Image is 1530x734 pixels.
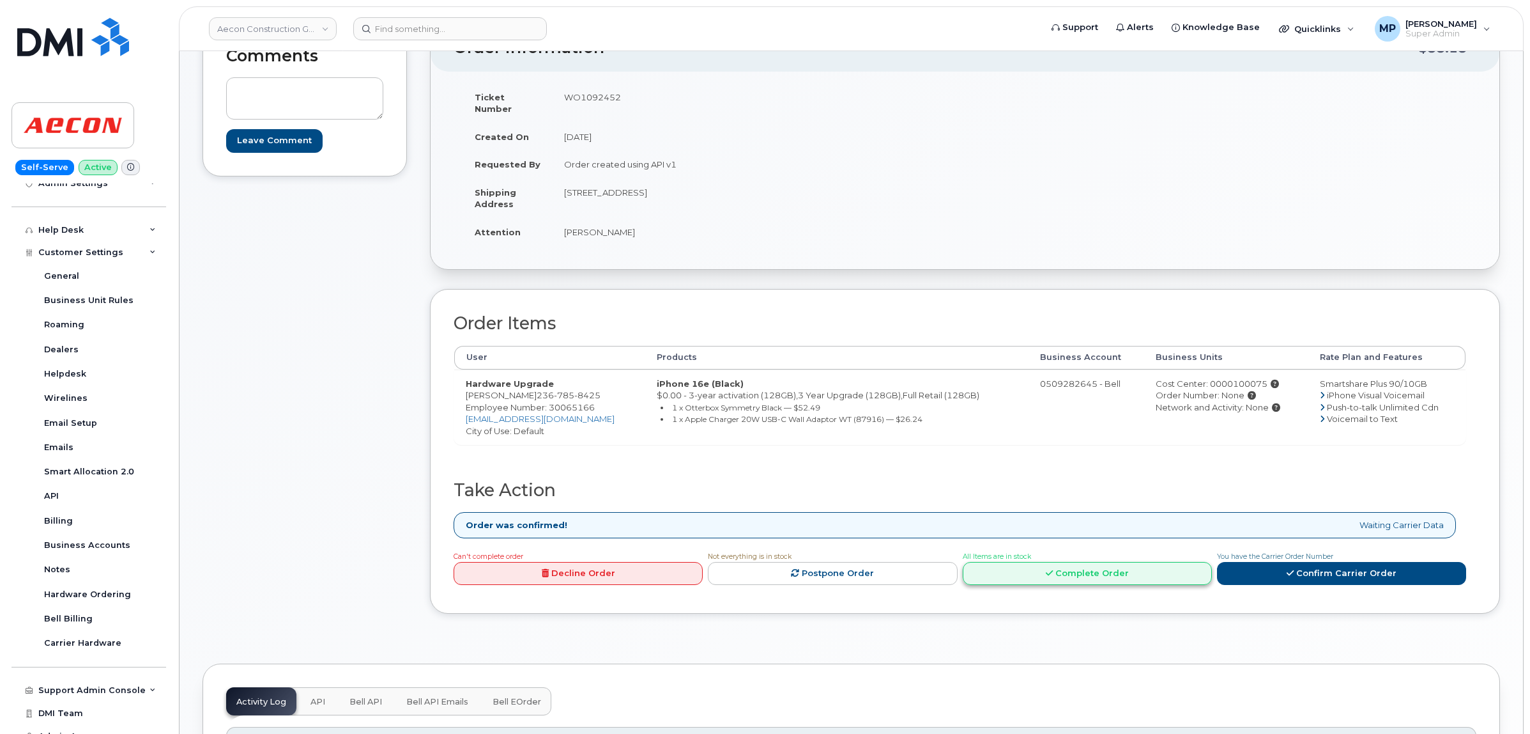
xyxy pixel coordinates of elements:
span: MP [1379,21,1396,36]
td: [DATE] [553,123,956,151]
th: Business Account [1029,346,1144,369]
td: 0509282645 - Bell [1029,370,1144,445]
h2: Comments [226,47,383,65]
th: Rate Plan and Features [1308,346,1465,369]
strong: Ticket Number [475,92,512,114]
div: Order Number: None [1156,389,1296,402]
a: Support [1043,15,1107,40]
span: Alerts [1127,21,1154,34]
a: [EMAIL_ADDRESS][DOMAIN_NAME] [466,414,615,424]
span: 785 [554,390,574,400]
strong: Requested By [475,159,540,169]
span: Bell eOrder [493,697,541,707]
span: Knowledge Base [1182,21,1260,34]
a: Decline Order [454,562,703,586]
span: 236 [537,390,601,400]
h2: Order Items [454,314,1466,333]
h2: Take Action [454,481,1466,500]
a: Complete Order [963,562,1212,586]
th: Products [645,346,1029,369]
span: [PERSON_NAME] [1405,19,1477,29]
td: Smartshare Plus 90/10GB [1308,370,1465,445]
span: Support [1062,21,1098,34]
strong: Attention [475,227,521,237]
span: Can't complete order [454,552,523,561]
span: Not everything is in stock [708,552,792,561]
strong: Hardware Upgrade [466,379,554,389]
div: Quicklinks [1270,16,1363,42]
span: Bell API Emails [406,697,468,707]
th: User [454,346,645,369]
div: Cost Center: 0000100075 [1156,378,1296,390]
strong: Created On [475,132,529,142]
small: 1 x Otterbox Symmetry Black — $52.49 [672,403,820,412]
div: Michael Partack [1366,16,1499,42]
td: [PERSON_NAME] City of Use: Default [454,370,645,445]
th: Business Units [1144,346,1308,369]
span: Push-to-talk Unlimited Cdn [1327,402,1439,412]
td: [PERSON_NAME] [553,218,956,246]
span: Bell API [349,697,382,707]
a: Aecon Construction Group Inc [209,17,337,40]
input: Leave Comment [226,129,323,153]
small: 1 x Apple Charger 20W USB-C Wall Adaptor WT (87916) — $26.24 [672,414,922,424]
div: Waiting Carrier Data [454,512,1456,538]
a: Postpone Order [708,562,957,586]
span: You have the Carrier Order Number [1217,552,1333,561]
span: Employee Number: 30065166 [466,402,595,412]
input: Find something... [353,17,547,40]
span: Quicklinks [1294,24,1341,34]
td: Order created using API v1 [553,150,956,178]
span: 8425 [574,390,601,400]
span: Super Admin [1405,29,1477,39]
h2: Order Information [454,39,1419,57]
a: Confirm Carrier Order [1217,562,1466,586]
span: Voicemail to Text [1327,414,1398,424]
strong: iPhone 16e (Black) [657,379,744,389]
strong: Shipping Address [475,187,516,210]
strong: Order was confirmed! [466,519,567,531]
span: API [310,697,325,707]
span: iPhone Visual Voicemail [1327,390,1425,400]
a: Alerts [1107,15,1163,40]
td: $0.00 - 3-year activation (128GB),3 Year Upgrade (128GB),Full Retail (128GB) [645,370,1029,445]
td: WO1092452 [553,83,956,123]
a: Knowledge Base [1163,15,1269,40]
span: All Items are in stock [963,552,1031,561]
div: Network and Activity: None [1156,402,1296,414]
td: [STREET_ADDRESS] [553,178,956,218]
